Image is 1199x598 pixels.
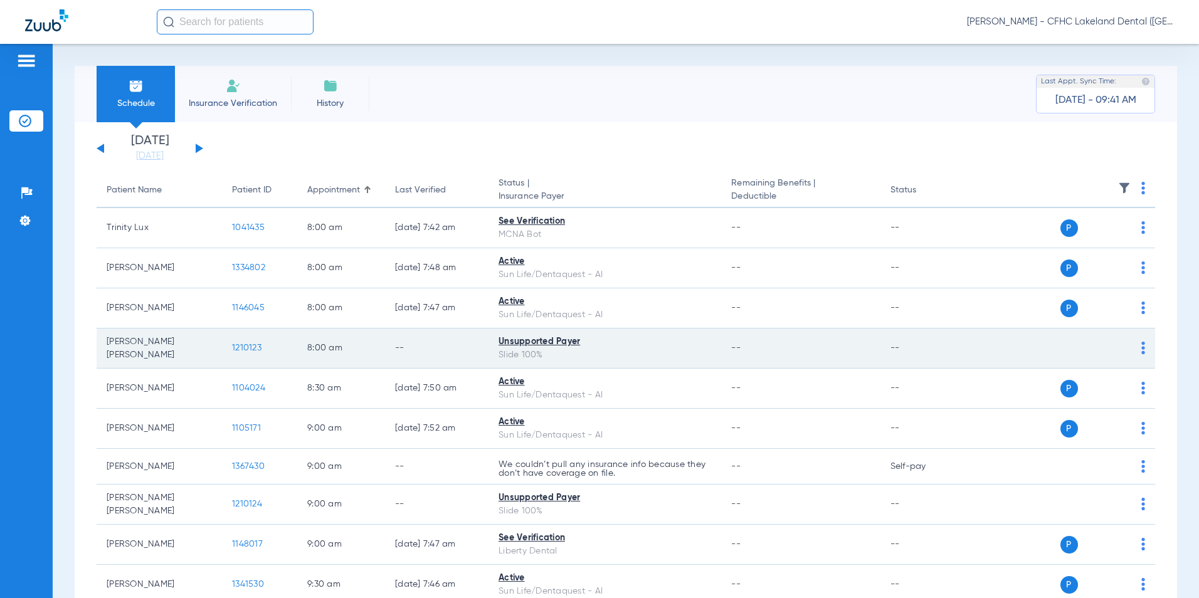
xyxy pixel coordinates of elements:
[395,184,478,197] div: Last Verified
[97,208,222,248] td: Trinity Lux
[300,97,360,110] span: History
[226,78,241,93] img: Manual Insurance Verification
[307,184,375,197] div: Appointment
[731,263,741,272] span: --
[499,335,711,349] div: Unsupported Payer
[489,173,721,208] th: Status |
[385,328,489,369] td: --
[232,263,265,272] span: 1334802
[129,78,144,93] img: Schedule
[385,449,489,485] td: --
[499,505,711,518] div: Slide 100%
[385,485,489,525] td: --
[499,460,711,478] p: We couldn’t pull any insurance info because they don’t have coverage on file.
[232,580,264,589] span: 1341530
[232,223,265,232] span: 1041435
[731,424,741,433] span: --
[97,288,222,328] td: [PERSON_NAME]
[499,585,711,598] div: Sun Life/Dentaquest - AI
[297,449,385,485] td: 9:00 AM
[232,344,261,352] span: 1210123
[97,525,222,565] td: [PERSON_NAME]
[1118,182,1131,194] img: filter.svg
[499,295,711,308] div: Active
[1141,182,1145,194] img: group-dot-blue.svg
[1141,382,1145,394] img: group-dot-blue.svg
[499,532,711,545] div: See Verification
[385,409,489,449] td: [DATE] 7:52 AM
[499,375,711,389] div: Active
[385,369,489,409] td: [DATE] 7:50 AM
[1055,94,1136,107] span: [DATE] - 09:41 AM
[232,184,287,197] div: Patient ID
[1141,342,1145,354] img: group-dot-blue.svg
[97,485,222,525] td: [PERSON_NAME] [PERSON_NAME]
[385,208,489,248] td: [DATE] 7:42 AM
[97,369,222,409] td: [PERSON_NAME]
[1141,422,1145,434] img: group-dot-blue.svg
[721,173,880,208] th: Remaining Benefits |
[880,449,965,485] td: Self-pay
[880,409,965,449] td: --
[499,228,711,241] div: MCNA Bot
[184,97,282,110] span: Insurance Verification
[880,328,965,369] td: --
[880,173,965,208] th: Status
[499,545,711,558] div: Liberty Dental
[297,525,385,565] td: 9:00 AM
[1141,261,1145,274] img: group-dot-blue.svg
[385,288,489,328] td: [DATE] 7:47 AM
[297,208,385,248] td: 8:00 AM
[880,248,965,288] td: --
[499,572,711,585] div: Active
[880,288,965,328] td: --
[731,344,741,352] span: --
[112,135,188,162] li: [DATE]
[97,409,222,449] td: [PERSON_NAME]
[1141,221,1145,234] img: group-dot-blue.svg
[499,268,711,281] div: Sun Life/Dentaquest - AI
[297,248,385,288] td: 8:00 AM
[731,303,741,312] span: --
[395,184,446,197] div: Last Verified
[1060,300,1078,317] span: P
[1041,75,1116,88] span: Last Appt. Sync Time:
[97,449,222,485] td: [PERSON_NAME]
[1141,498,1145,510] img: group-dot-blue.svg
[499,416,711,429] div: Active
[731,223,741,232] span: --
[731,384,741,392] span: --
[880,208,965,248] td: --
[1060,219,1078,237] span: P
[499,255,711,268] div: Active
[232,540,263,548] span: 1148017
[1060,260,1078,277] span: P
[385,525,489,565] td: [DATE] 7:47 AM
[232,424,261,433] span: 1105171
[163,16,174,28] img: Search Icon
[297,328,385,369] td: 8:00 AM
[1060,536,1078,553] span: P
[97,248,222,288] td: [PERSON_NAME]
[499,491,711,505] div: Unsupported Payer
[731,580,741,589] span: --
[107,184,162,197] div: Patient Name
[232,384,265,392] span: 1104024
[1136,538,1199,598] iframe: Chat Widget
[1060,420,1078,438] span: P
[157,9,314,34] input: Search for patients
[499,308,711,322] div: Sun Life/Dentaquest - AI
[880,369,965,409] td: --
[880,525,965,565] td: --
[232,462,265,471] span: 1367430
[731,500,741,508] span: --
[307,184,360,197] div: Appointment
[1141,460,1145,473] img: group-dot-blue.svg
[106,97,166,110] span: Schedule
[297,485,385,525] td: 9:00 AM
[297,409,385,449] td: 9:00 AM
[16,53,36,68] img: hamburger-icon
[25,9,68,31] img: Zuub Logo
[97,328,222,369] td: [PERSON_NAME] [PERSON_NAME]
